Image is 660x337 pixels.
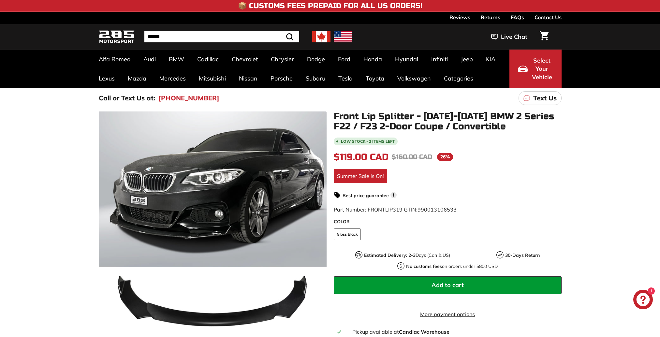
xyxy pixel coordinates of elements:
div: Summer Sale is On! [334,169,387,183]
a: KIA [479,50,502,69]
strong: Candiac Warehouse [399,329,449,335]
a: Tesla [332,69,359,88]
a: Categories [437,69,480,88]
a: Contact Us [535,12,562,23]
span: Add to cart [432,281,464,289]
a: Toyota [359,69,391,88]
a: Nissan [232,69,264,88]
button: Select Your Vehicle [509,50,562,88]
a: Porsche [264,69,299,88]
a: Ford [331,50,357,69]
a: Volkswagen [391,69,437,88]
a: BMW [162,50,191,69]
a: Mercedes [153,69,192,88]
span: Part Number: FRONTLIP319 GTIN: [334,206,457,213]
a: Chrysler [264,50,301,69]
a: Hyundai [389,50,425,69]
p: Days (Can & US) [364,252,450,259]
strong: 30-Days Return [505,252,540,258]
a: Jeep [454,50,479,69]
span: 26% [437,153,453,161]
button: Add to cart [334,276,562,294]
inbox-online-store-chat: Shopify online store chat [631,290,655,311]
a: Reviews [449,12,470,23]
a: Dodge [301,50,331,69]
span: 990013106533 [418,206,457,213]
span: Low stock - 2 items left [341,139,395,143]
a: FAQs [511,12,524,23]
span: $119.00 CAD [334,152,389,163]
strong: Estimated Delivery: 2-3 [364,252,416,258]
h1: Front Lip Splitter - [DATE]-[DATE] BMW 2 Series F22 / F23 2-Door Coupe / Convertible [334,111,562,132]
a: Alfa Romeo [92,50,137,69]
span: Live Chat [501,33,527,41]
p: Text Us [533,93,557,103]
h4: 📦 Customs Fees Prepaid for All US Orders! [238,2,422,10]
span: i [390,192,397,198]
strong: No customs fees [406,263,442,269]
a: Audi [137,50,162,69]
a: Honda [357,50,389,69]
input: Search [144,31,299,42]
p: Call or Text Us at: [99,93,155,103]
a: [PHONE_NUMBER] [158,93,219,103]
a: Infiniti [425,50,454,69]
a: Chevrolet [225,50,264,69]
a: More payment options [334,310,562,318]
p: on orders under $800 USD [406,263,498,270]
label: COLOR [334,218,562,225]
a: Lexus [92,69,121,88]
a: Returns [481,12,500,23]
a: Mitsubishi [192,69,232,88]
button: Live Chat [483,29,536,45]
img: Logo_285_Motorsport_areodynamics_components [99,29,135,45]
a: Mazda [121,69,153,88]
a: Subaru [299,69,332,88]
span: Select Your Vehicle [531,56,553,81]
strong: Best price guarantee [343,193,389,198]
div: Pickup available at [352,328,557,336]
span: $160.00 CAD [392,153,432,161]
a: Cart [536,26,552,48]
a: Text Us [519,91,562,105]
a: Cadillac [191,50,225,69]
